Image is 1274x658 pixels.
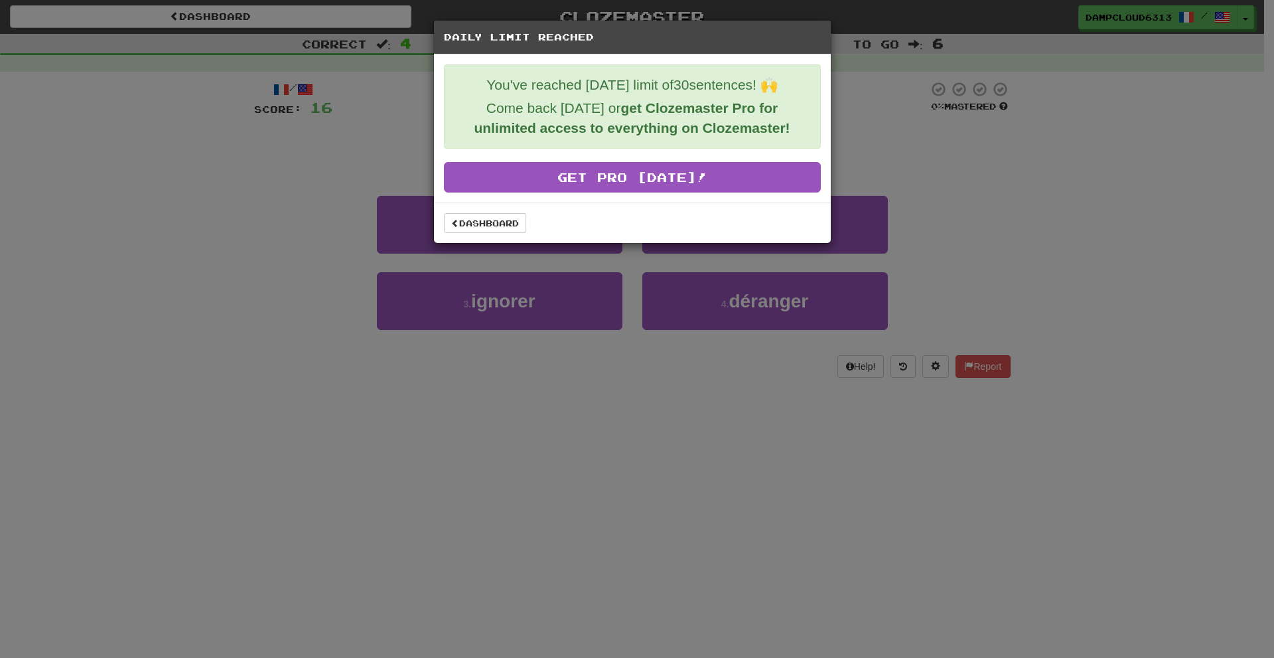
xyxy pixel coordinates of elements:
p: Come back [DATE] or [455,98,810,138]
strong: get Clozemaster Pro for unlimited access to everything on Clozemaster! [474,100,790,135]
p: You've reached [DATE] limit of 30 sentences! 🙌 [455,75,810,95]
a: Dashboard [444,213,526,233]
h5: Daily Limit Reached [444,31,821,44]
a: Get Pro [DATE]! [444,162,821,193]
